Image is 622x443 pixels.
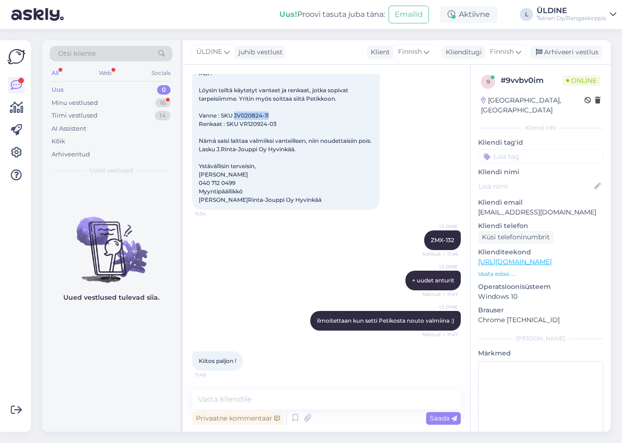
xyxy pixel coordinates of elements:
span: Saada [430,414,457,422]
div: L [520,8,533,21]
div: Privaatne kommentaar [192,412,284,425]
div: [PERSON_NAME] [478,334,603,343]
span: 9 [487,78,490,85]
a: ÜLDINETeinari Oy/Rengaskirppis [537,7,616,22]
span: ÜLDINE [423,303,458,310]
span: ilmoitettaan kun setti Petikosta nouto valmiina :) [317,317,454,324]
span: ÜLDINE [423,263,458,270]
span: + uudet anturit [412,277,454,284]
div: 14 [155,111,171,120]
b: Uus! [279,10,297,19]
p: Kliendi nimi [478,167,603,177]
p: [EMAIL_ADDRESS][DOMAIN_NAME] [478,207,603,217]
div: Küsi telefoninumbrit [478,231,554,244]
span: Online [562,75,600,86]
span: ÜLDINE [196,47,222,57]
div: juhib vestlust [235,47,283,57]
p: Kliendi tag'id [478,138,603,148]
div: 16 [155,98,171,108]
div: Klienditugi [442,47,482,57]
p: Uued vestlused tulevad siia. [63,293,159,303]
div: AI Assistent [52,124,86,133]
span: ZMX-132 [431,236,454,244]
input: Lisa nimi [479,181,592,192]
div: 0 [157,85,171,95]
span: Nähtud ✓ 11:47 [422,331,458,338]
a: [URL][DOMAIN_NAME] [478,258,552,266]
div: Aktiivne [440,6,497,23]
div: # 9vvbv0im [501,75,562,86]
p: Chrome [TECHNICAL_ID] [478,315,603,325]
div: ÜLDINE [537,7,606,15]
p: Kliendi telefon [478,221,603,231]
div: Minu vestlused [52,98,98,108]
span: 11:49 [195,371,230,378]
span: Uued vestlused [90,166,133,175]
div: [GEOGRAPHIC_DATA], [GEOGRAPHIC_DATA] [481,96,585,115]
span: Finnish [398,47,422,57]
span: Kiitos paljon ! [199,357,236,364]
div: Kõik [52,137,65,146]
img: No chats [42,200,180,284]
button: Emailid [389,6,429,23]
span: Otsi kliente [58,49,96,59]
div: Kliendi info [478,124,603,132]
div: Arhiveeritud [52,150,90,159]
p: Operatsioonisüsteem [478,282,603,292]
div: Web [97,67,113,79]
p: Kliendi email [478,198,603,207]
span: Finnish [490,47,514,57]
span: Nähtud ✓ 11:46 [422,251,458,258]
div: Proovi tasuta juba täna: [279,9,385,20]
p: Märkmed [478,348,603,358]
span: Nähtud ✓ 11:47 [422,291,458,298]
div: Uus [52,85,64,95]
p: Windows 10 [478,292,603,302]
p: Klienditeekond [478,247,603,257]
div: All [50,67,60,79]
img: Askly Logo [7,48,25,66]
span: ÜLDINE [423,223,458,230]
div: Teinari Oy/Rengaskirppis [537,15,606,22]
div: Tiimi vestlused [52,111,97,120]
p: Brauser [478,305,603,315]
div: Socials [150,67,172,79]
span: 11:34 [195,210,230,217]
input: Lisa tag [478,149,603,163]
p: Vaata edasi ... [478,270,603,278]
div: Arhiveeri vestlus [530,46,602,59]
div: Klient [367,47,390,57]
